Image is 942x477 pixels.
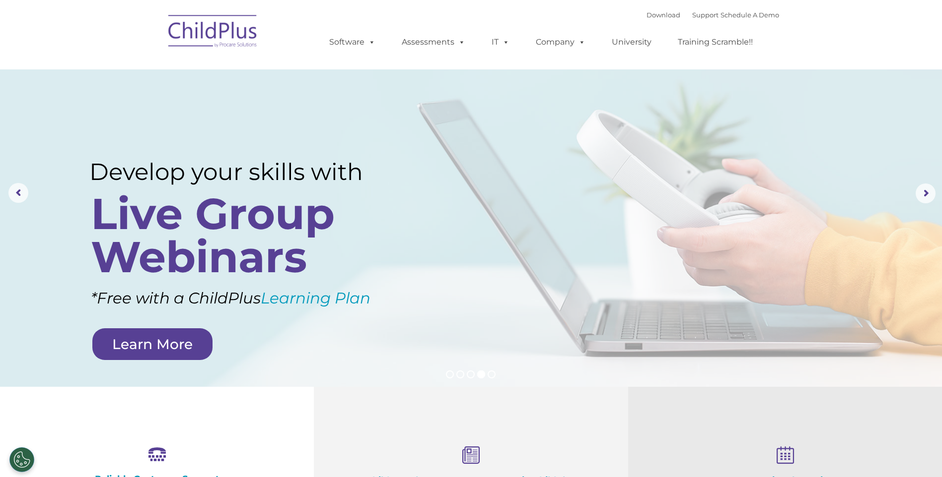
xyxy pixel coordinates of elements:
[526,32,595,52] a: Company
[138,106,180,114] span: Phone number
[721,11,779,19] a: Schedule A Demo
[138,65,168,73] span: Last name
[319,32,385,52] a: Software
[392,32,475,52] a: Assessments
[482,32,519,52] a: IT
[89,158,401,186] rs-layer: Develop your skills with
[261,289,370,307] a: Learning Plan
[668,32,763,52] a: Training Scramble!!
[647,11,680,19] a: Download
[91,284,424,312] rs-layer: *Free with a ChildPlus
[9,447,34,472] button: Cookies Settings
[163,8,263,58] img: ChildPlus by Procare Solutions
[602,32,661,52] a: University
[692,11,719,19] a: Support
[92,328,213,360] a: Learn More
[91,192,397,279] rs-layer: Live Group Webinars
[647,11,779,19] font: |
